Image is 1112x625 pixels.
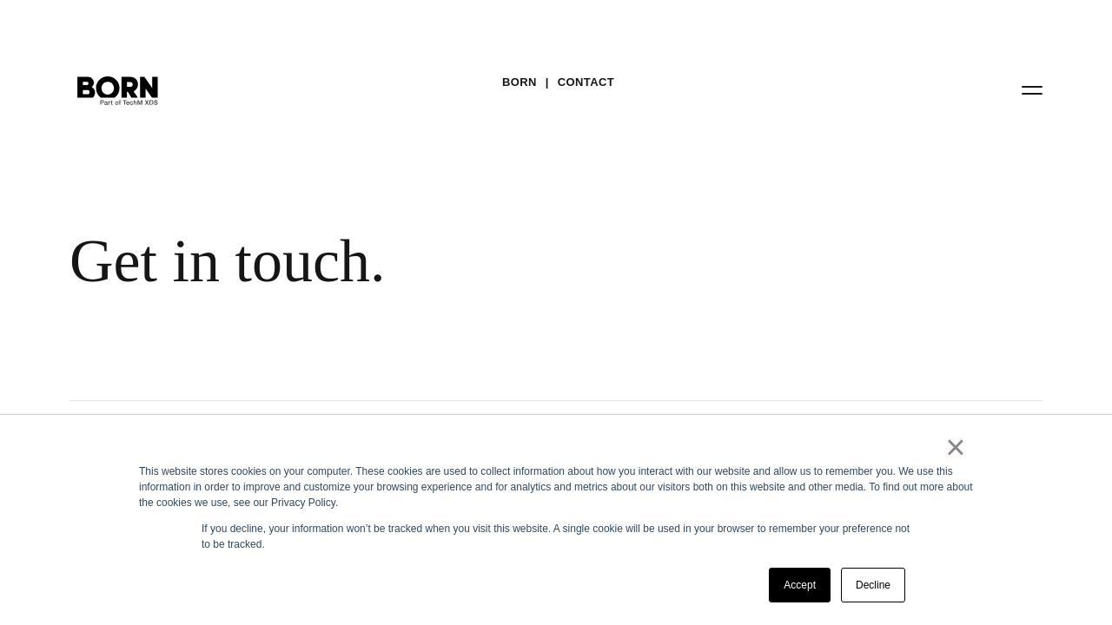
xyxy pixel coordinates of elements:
a: Contact [558,69,614,95]
a: Decline [841,568,905,602]
a: Accept [769,568,831,602]
p: If you decline, your information won’t be tracked when you visit this website. A single cookie wi... [202,521,910,552]
button: Open [1011,71,1053,108]
div: This website stores cookies on your computer. These cookies are used to collect information about... [139,464,973,510]
a: BORN [502,69,537,95]
div: Get in touch. [69,226,1042,297]
a: × [945,439,966,455]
